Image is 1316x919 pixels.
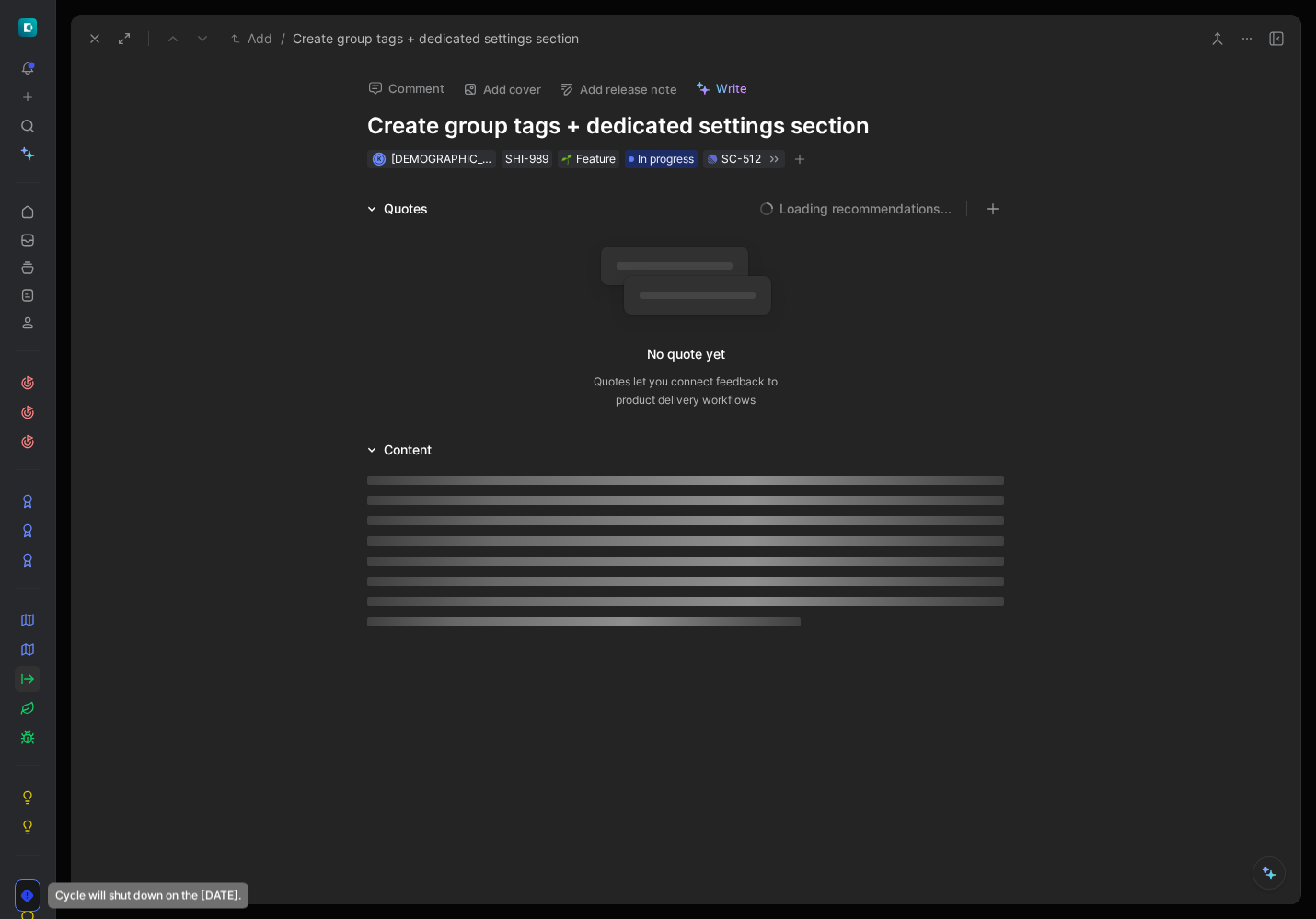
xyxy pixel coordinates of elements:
div: Content [360,439,439,461]
div: Feature [561,150,616,168]
div: K [374,155,384,165]
button: Add [226,28,277,50]
div: In progress [625,150,698,168]
button: Loading recommendations... [759,198,952,220]
img: ShiftControl [18,18,37,37]
button: ShiftControl [15,15,40,40]
div: Content [384,439,432,461]
div: SHI-989 [505,150,548,168]
button: Write [687,75,756,101]
div: SC-512 [721,150,761,168]
button: Add release note [551,76,686,102]
div: 🌱Feature [558,150,619,168]
span: Create group tags + dedicated settings section [293,28,579,50]
img: 🌱 [561,154,572,165]
span: / [281,28,285,50]
button: Add cover [455,76,549,102]
span: Write [716,80,747,97]
span: In progress [638,150,694,168]
h1: Create group tags + dedicated settings section [367,111,1004,141]
div: Quotes [384,198,428,220]
button: Comment [360,75,453,101]
div: Cycle will shut down on the [DATE]. [48,883,248,909]
span: [DEMOGRAPHIC_DATA][PERSON_NAME] [391,152,604,166]
div: Quotes let you connect feedback to product delivery workflows [594,373,778,409]
div: No quote yet [647,343,725,365]
div: Quotes [360,198,435,220]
